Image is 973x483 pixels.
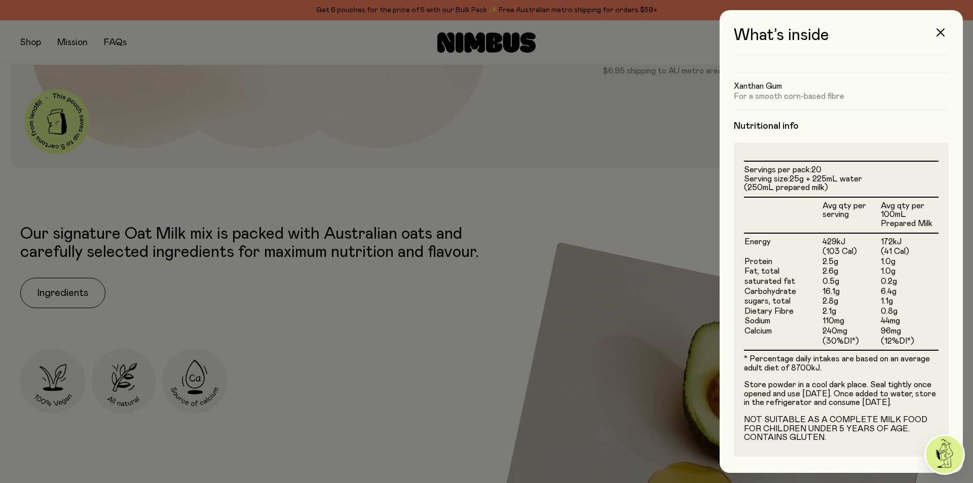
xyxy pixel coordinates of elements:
td: 110mg [822,316,880,326]
td: 1.1g [880,296,939,307]
h4: Nutritional info [734,120,949,132]
td: 172kJ [880,233,939,247]
td: 2.1g [822,307,880,317]
td: 16.1g [822,287,880,297]
td: 2.5g [822,257,880,267]
span: Carbohydrate [744,287,796,295]
td: 44mg [880,316,939,326]
td: 0.2g [880,277,939,287]
p: For a smooth corn-based fibre [734,91,949,101]
span: Fat, total [744,267,779,275]
td: 6.4g [880,287,939,297]
th: Avg qty per 100mL Prepared Milk [880,197,939,233]
span: 20 [811,166,821,174]
span: Protein [744,257,772,266]
td: (12%DI*) [880,337,939,350]
h3: What’s inside [734,26,949,55]
td: (30%DI*) [822,337,880,350]
td: (103 Cal) [822,247,880,257]
td: (41 Cal) [880,247,939,257]
th: Avg qty per serving [822,197,880,233]
li: Serving size: [744,175,939,193]
span: sugars, total [744,297,791,305]
span: saturated fat [744,277,795,285]
li: Servings per pack: [744,166,939,175]
td: 1.0g [880,267,939,277]
td: 0.8g [880,307,939,317]
td: 96mg [880,326,939,337]
span: Dietary Fibre [744,307,794,315]
td: 2.6g [822,267,880,277]
td: 0.5g [822,277,880,287]
h5: Xanthan Gum [734,81,949,91]
span: 25g + 225mL water (250mL prepared milk) [744,175,862,192]
p: * Percentage daily intakes are based on an average adult diet of 8700kJ. [744,355,939,373]
p: NOT SUITABLE AS A COMPLETE MILK FOOD FOR CHILDREN UNDER 5 YEARS OF AGE. CONTAINS GLUTEN. [744,416,939,442]
img: agent [926,436,963,473]
span: Calcium [744,327,772,335]
td: 240mg [822,326,880,337]
p: Store powder in a cool dark place. Seal tightly once opened and use [DATE]. Once added to water, ... [744,381,939,407]
span: Sodium [744,317,770,325]
td: 2.8g [822,296,880,307]
td: 1.0g [880,257,939,267]
span: Energy [744,238,771,246]
td: 429kJ [822,233,880,247]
